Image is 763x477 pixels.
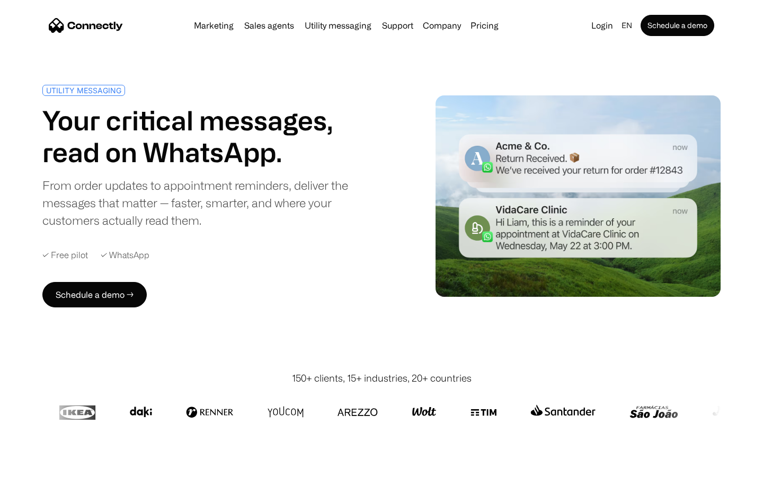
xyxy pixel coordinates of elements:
a: Marketing [190,21,238,30]
h1: Your critical messages, read on WhatsApp. [42,104,377,168]
div: ✓ Free pilot [42,250,88,260]
div: ✓ WhatsApp [101,250,149,260]
ul: Language list [21,458,64,473]
div: UTILITY MESSAGING [46,86,121,94]
a: Support [378,21,418,30]
a: Pricing [466,21,503,30]
div: From order updates to appointment reminders, deliver the messages that matter — faster, smarter, ... [42,176,377,229]
div: Company [423,18,461,33]
a: Schedule a demo [641,15,714,36]
div: 150+ clients, 15+ industries, 20+ countries [292,371,472,385]
a: Login [587,18,617,33]
aside: Language selected: English [11,457,64,473]
a: Schedule a demo → [42,282,147,307]
div: en [622,18,632,33]
a: Sales agents [240,21,298,30]
a: Utility messaging [300,21,376,30]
